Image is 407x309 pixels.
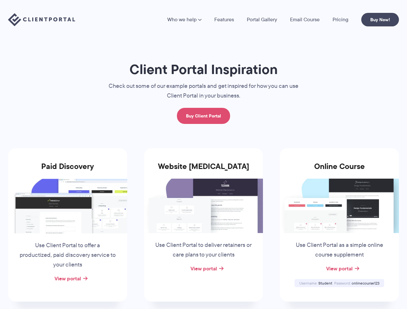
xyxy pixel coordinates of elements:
h1: Client Portal Inspiration [96,61,312,78]
a: Portal Gallery [247,17,277,22]
a: Pricing [333,17,348,22]
a: View portal [54,275,81,282]
p: Use Client Portal to offer a productized, paid discovery service to your clients [19,241,117,270]
span: Password [334,280,351,286]
p: Use Client Portal to deliver retainers or care plans to your clients [155,240,253,260]
a: Features [214,17,234,22]
h3: Website [MEDICAL_DATA] [144,162,263,179]
a: Buy Now! [361,13,399,26]
p: Check out some of our example portals and get inspired for how you can use Client Portal in your ... [96,81,312,101]
p: Use Client Portal as a simple online course supplement [290,240,388,260]
h3: Paid Discovery [8,162,127,179]
a: Buy Client Portal [177,108,230,124]
a: View portal [326,265,353,272]
span: Username [299,280,317,286]
a: View portal [190,265,217,272]
span: Student [318,280,332,286]
span: onlinecourse123 [352,280,379,286]
a: Email Course [290,17,320,22]
a: Who we help [167,17,201,22]
h3: Online Course [280,162,399,179]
